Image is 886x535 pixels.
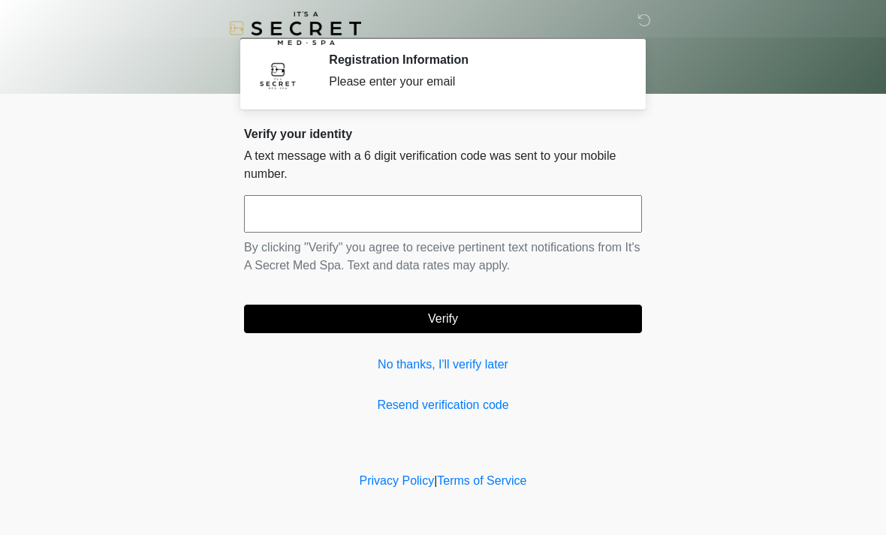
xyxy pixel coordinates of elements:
[329,73,619,91] div: Please enter your email
[360,474,435,487] a: Privacy Policy
[329,53,619,67] h2: Registration Information
[244,127,642,141] h2: Verify your identity
[244,239,642,275] p: By clicking "Verify" you agree to receive pertinent text notifications from It's A Secret Med Spa...
[255,53,300,98] img: Agent Avatar
[437,474,526,487] a: Terms of Service
[244,356,642,374] a: No thanks, I'll verify later
[244,147,642,183] p: A text message with a 6 digit verification code was sent to your mobile number.
[244,305,642,333] button: Verify
[244,396,642,414] a: Resend verification code
[434,474,437,487] a: |
[229,11,361,45] img: It's A Secret Med Spa Logo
